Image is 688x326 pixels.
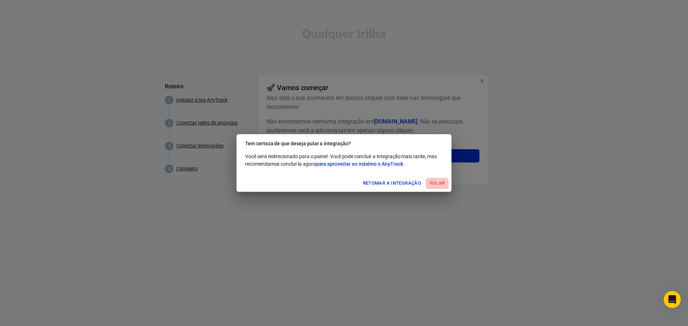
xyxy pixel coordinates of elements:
font: . [403,161,405,167]
iframe: Chat ao vivo do Intercom [664,291,681,308]
font: para aproveitar ao máximo o AnyTrack [316,161,403,167]
font: Pular [430,180,445,186]
button: Pular [426,178,449,189]
font: Você será redirecionado para o painel. Você pode concluir a integração mais tarde, mas recomendam... [245,154,437,167]
font: Tem certeza de que deseja pular a integração? [245,141,351,146]
font: Retomar a integração [363,180,421,186]
button: Retomar a integração [361,178,423,189]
